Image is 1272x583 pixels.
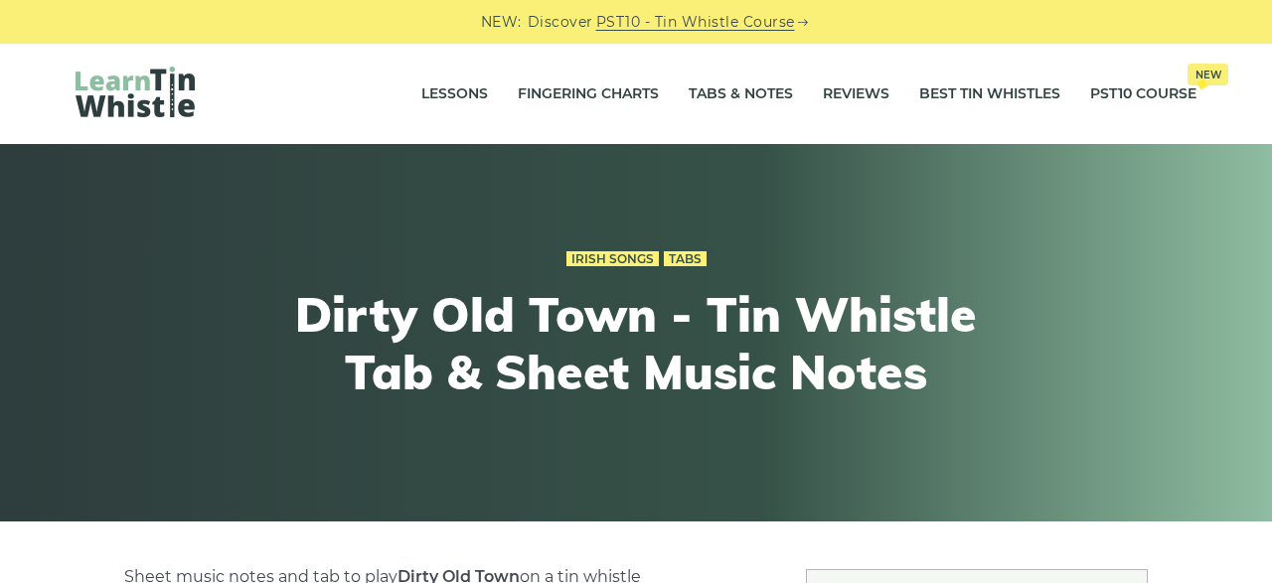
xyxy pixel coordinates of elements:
a: PST10 CourseNew [1090,70,1196,119]
a: Fingering Charts [518,70,659,119]
a: Lessons [421,70,488,119]
img: LearnTinWhistle.com [76,67,195,117]
a: Tabs & Notes [689,70,793,119]
a: Reviews [823,70,889,119]
a: Best Tin Whistles [919,70,1060,119]
span: New [1188,64,1228,85]
a: Tabs [664,251,707,267]
h1: Dirty Old Town - Tin Whistle Tab & Sheet Music Notes [270,286,1002,400]
a: Irish Songs [566,251,659,267]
